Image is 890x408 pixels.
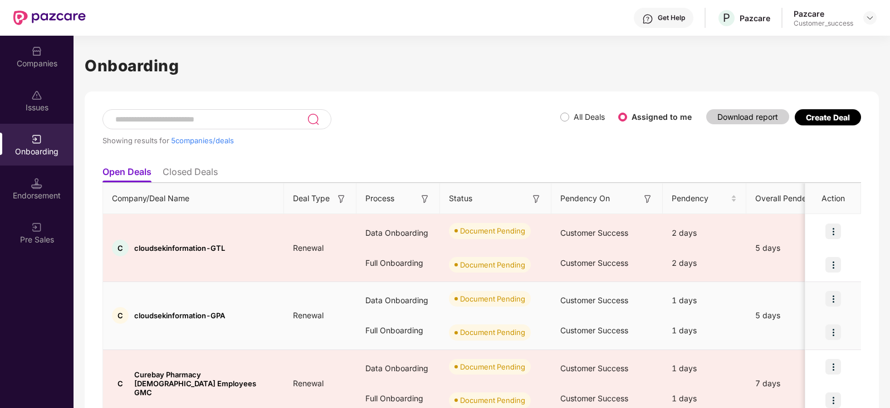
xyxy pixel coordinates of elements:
div: Full Onboarding [356,248,440,278]
div: 1 days [663,315,746,346]
div: 2 days [663,248,746,278]
img: icon [825,257,841,273]
span: Renewal [284,243,332,252]
span: P [723,11,730,25]
span: Customer Success [560,326,628,335]
span: Renewal [284,378,332,388]
div: Create Deal [806,113,850,122]
div: Document Pending [460,327,525,338]
img: icon [825,359,841,375]
div: 7 days [746,377,841,390]
div: Pazcare [794,8,853,19]
span: Pendency On [560,192,610,205]
div: C [112,375,129,392]
span: Status [449,192,472,205]
img: svg+xml;base64,PHN2ZyBpZD0iRHJvcGRvd24tMzJ4MzIiIHhtbG5zPSJodHRwOi8vd3d3LnczLm9yZy8yMDAwL3N2ZyIgd2... [865,13,874,22]
div: Data Onboarding [356,353,440,383]
div: Full Onboarding [356,315,440,346]
img: svg+xml;base64,PHN2ZyBpZD0iQ29tcGFuaWVzIiB4bWxucz0iaHR0cDovL3d3dy53My5vcmcvMjAwMC9zdmciIHdpZHRoPS... [31,46,42,57]
div: 5 days [746,309,841,322]
h1: Onboarding [85,54,879,78]
span: cloudsekinformation-GTL [134,244,225,252]
span: Process [365,192,394,205]
img: svg+xml;base64,PHN2ZyB3aWR0aD0iMjQiIGhlaWdodD0iMjUiIHZpZXdCb3g9IjAgMCAyNCAyNSIgZmlsbD0ibm9uZSIgeG... [307,113,320,126]
span: Deal Type [293,192,330,205]
img: svg+xml;base64,PHN2ZyB3aWR0aD0iMTYiIGhlaWdodD0iMTYiIHZpZXdCb3g9IjAgMCAxNiAxNiIgZmlsbD0ibm9uZSIgeG... [531,193,542,205]
div: 1 days [663,353,746,383]
div: Document Pending [460,293,525,304]
img: svg+xml;base64,PHN2ZyB3aWR0aD0iMjAiIGhlaWdodD0iMjAiIHZpZXdCb3g9IjAgMCAyMCAyMCIgZmlsbD0ibm9uZSIgeG... [31,222,42,233]
img: svg+xml;base64,PHN2ZyB3aWR0aD0iMjAiIGhlaWdodD0iMjAiIHZpZXdCb3g9IjAgMCAyMCAyMCIgZmlsbD0ibm9uZSIgeG... [31,134,42,145]
span: cloudsekinformation-GPA [134,311,225,320]
img: icon [825,291,841,307]
div: Showing results for [102,136,560,145]
span: 5 companies/deals [171,136,234,145]
img: svg+xml;base64,PHN2ZyBpZD0iSGVscC0zMngzMiIgeG1sbnM9Imh0dHA6Ly93d3cudzMub3JnLzIwMDAvc3ZnIiB3aWR0aD... [642,13,653,25]
span: Curebay Pharmacy [DEMOGRAPHIC_DATA] Employees GMC [134,370,275,397]
label: Assigned to me [632,112,692,122]
div: Document Pending [460,361,525,372]
img: New Pazcare Logo [13,11,86,25]
span: Renewal [284,310,332,320]
th: Overall Pendency [746,183,841,214]
div: Get Help [658,13,685,22]
div: C [112,240,129,256]
div: Data Onboarding [356,218,440,248]
span: Customer Success [560,295,628,305]
img: svg+xml;base64,PHN2ZyB3aWR0aD0iMTYiIGhlaWdodD0iMTYiIHZpZXdCb3g9IjAgMCAxNiAxNiIgZmlsbD0ibm9uZSIgeG... [336,193,347,205]
span: Customer Success [560,394,628,403]
img: icon [825,324,841,340]
div: 5 days [746,242,841,254]
div: C [112,307,129,324]
th: Pendency [663,183,746,214]
div: Document Pending [460,259,525,270]
div: Data Onboarding [356,285,440,315]
img: svg+xml;base64,PHN2ZyB3aWR0aD0iMTYiIGhlaWdodD0iMTYiIHZpZXdCb3g9IjAgMCAxNiAxNiIgZmlsbD0ibm9uZSIgeG... [642,193,653,205]
img: svg+xml;base64,PHN2ZyB3aWR0aD0iMTYiIGhlaWdodD0iMTYiIHZpZXdCb3g9IjAgMCAxNiAxNiIgZmlsbD0ibm9uZSIgeG... [419,193,431,205]
img: icon [825,224,841,239]
img: icon [825,392,841,408]
div: 2 days [663,218,746,248]
div: 1 days [663,285,746,315]
span: Pendency [672,192,728,205]
img: svg+xml;base64,PHN2ZyBpZD0iSXNzdWVzX2Rpc2FibGVkIiB4bWxucz0iaHR0cDovL3d3dy53My5vcmcvMjAwMC9zdmciIH... [31,90,42,101]
div: Pazcare [740,13,770,23]
div: Document Pending [460,225,525,236]
button: Download report [706,109,789,124]
label: All Deals [574,112,605,122]
li: Closed Deals [163,166,218,182]
li: Open Deals [102,166,151,182]
img: svg+xml;base64,PHN2ZyB3aWR0aD0iMTQuNSIgaGVpZ2h0PSIxNC41IiB2aWV3Qm94PSIwIDAgMTYgMTYiIGZpbGw9Im5vbm... [31,178,42,189]
th: Company/Deal Name [103,183,284,214]
div: Customer_success [794,19,853,28]
span: Customer Success [560,228,628,237]
span: Customer Success [560,258,628,268]
th: Action [805,183,861,214]
span: Customer Success [560,363,628,373]
div: Document Pending [460,395,525,406]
